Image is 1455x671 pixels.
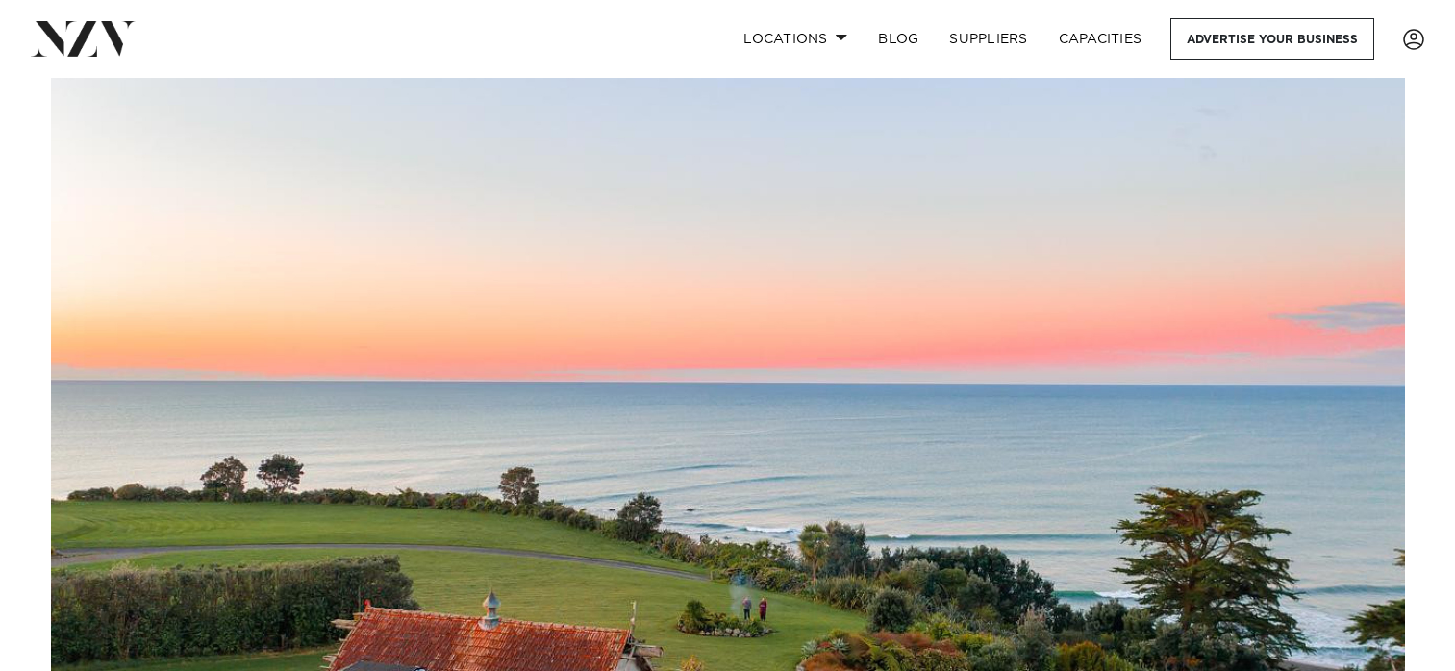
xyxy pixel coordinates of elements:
a: Advertise your business [1170,18,1374,60]
a: Locations [728,18,863,60]
a: Capacities [1043,18,1158,60]
img: nzv-logo.png [31,21,136,56]
a: BLOG [863,18,934,60]
a: SUPPLIERS [934,18,1042,60]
